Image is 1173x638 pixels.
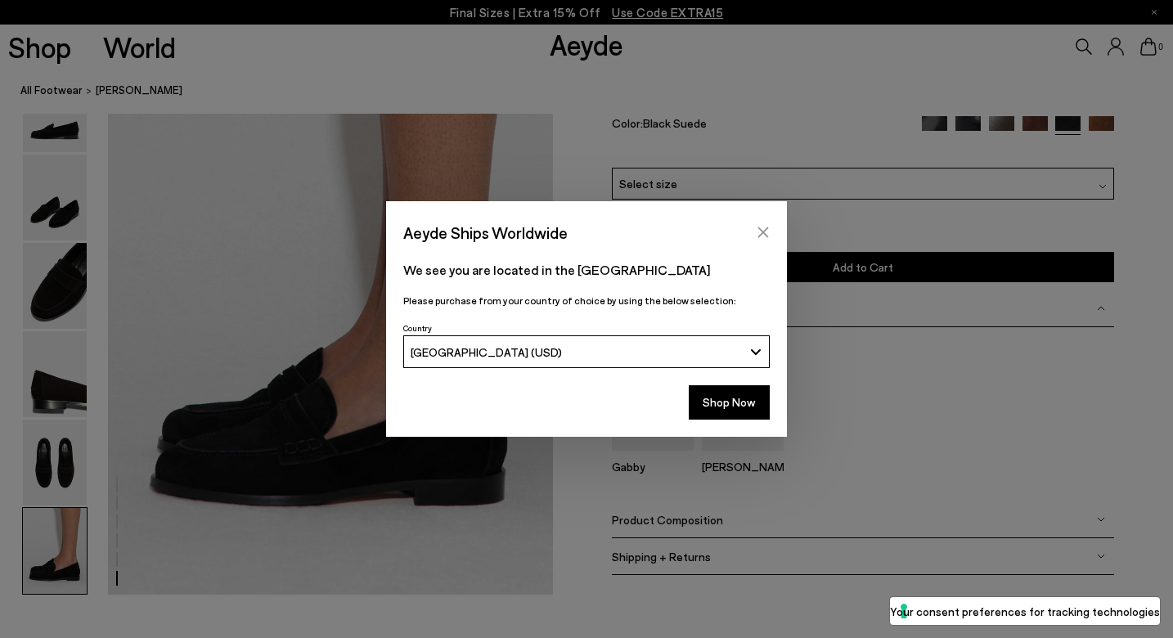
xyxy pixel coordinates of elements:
p: We see you are located in the [GEOGRAPHIC_DATA] [403,260,770,280]
button: Close [751,220,775,245]
span: Aeyde Ships Worldwide [403,218,568,247]
p: Please purchase from your country of choice by using the below selection: [403,293,770,308]
label: Your consent preferences for tracking technologies [890,603,1160,620]
button: Shop Now [689,385,770,420]
button: Your consent preferences for tracking technologies [890,597,1160,625]
span: [GEOGRAPHIC_DATA] (USD) [411,345,562,359]
span: Country [403,323,432,333]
